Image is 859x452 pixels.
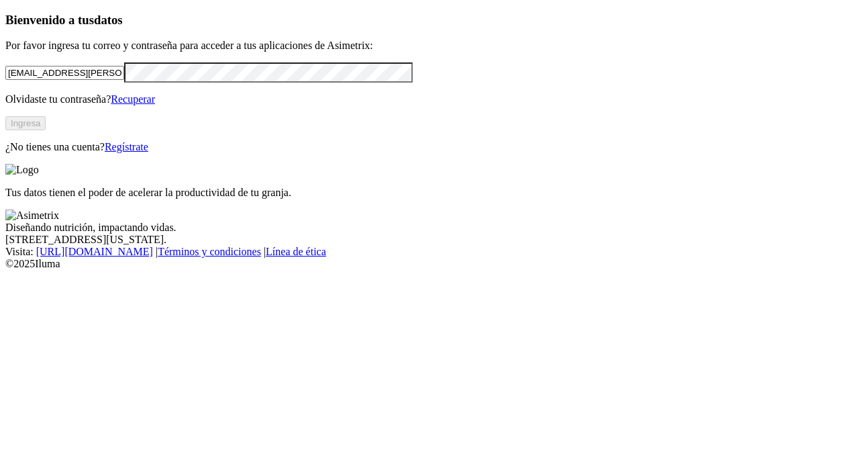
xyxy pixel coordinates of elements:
a: [URL][DOMAIN_NAME] [36,246,153,257]
div: Diseñando nutrición, impactando vidas. [5,222,854,234]
span: datos [94,13,123,27]
button: Ingresa [5,116,46,130]
a: Regístrate [105,141,148,152]
div: Visita : | | [5,246,854,258]
div: © 2025 Iluma [5,258,854,270]
a: Recuperar [111,93,155,105]
img: Logo [5,164,39,176]
p: Olvidaste tu contraseña? [5,93,854,105]
h3: Bienvenido a tus [5,13,854,28]
input: Tu correo [5,66,124,80]
p: Por favor ingresa tu correo y contraseña para acceder a tus aplicaciones de Asimetrix: [5,40,854,52]
img: Asimetrix [5,210,59,222]
p: Tus datos tienen el poder de acelerar la productividad de tu granja. [5,187,854,199]
a: Términos y condiciones [158,246,261,257]
p: ¿No tienes una cuenta? [5,141,854,153]
div: [STREET_ADDRESS][US_STATE]. [5,234,854,246]
a: Línea de ética [266,246,326,257]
